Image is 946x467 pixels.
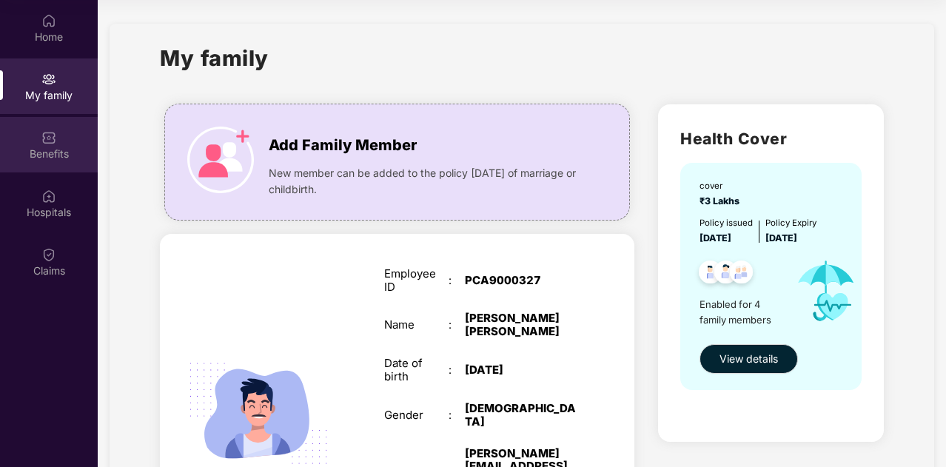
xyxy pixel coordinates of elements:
[384,357,449,383] div: Date of birth
[465,402,577,429] div: [DEMOGRAPHIC_DATA]
[41,130,56,145] img: svg+xml;base64,PHN2ZyBpZD0iQmVuZWZpdHMiIHhtbG5zPSJodHRwOi8vd3d3LnczLm9yZy8yMDAwL3N2ZyIgd2lkdGg9Ij...
[160,41,269,75] h1: My family
[41,13,56,28] img: svg+xml;base64,PHN2ZyBpZD0iSG9tZSIgeG1sbnM9Imh0dHA6Ly93d3cudzMub3JnLzIwMDAvc3ZnIiB3aWR0aD0iMjAiIG...
[41,189,56,204] img: svg+xml;base64,PHN2ZyBpZD0iSG9zcGl0YWxzIiB4bWxucz0iaHR0cDovL3d3dy53My5vcmcvMjAwMC9zdmciIHdpZHRoPS...
[708,256,744,292] img: svg+xml;base64,PHN2ZyB4bWxucz0iaHR0cDovL3d3dy53My5vcmcvMjAwMC9zdmciIHdpZHRoPSI0OC45NDMiIGhlaWdodD...
[384,267,449,294] div: Employee ID
[384,409,449,422] div: Gender
[765,232,797,243] span: [DATE]
[269,165,583,198] span: New member can be added to the policy [DATE] of marriage or childbirth.
[692,256,728,292] img: svg+xml;base64,PHN2ZyB4bWxucz0iaHR0cDovL3d3dy53My5vcmcvMjAwMC9zdmciIHdpZHRoPSI0OC45NDMiIGhlaWdodD...
[723,256,759,292] img: svg+xml;base64,PHN2ZyB4bWxucz0iaHR0cDovL3d3dy53My5vcmcvMjAwMC9zdmciIHdpZHRoPSI0OC45NDMiIGhlaWdodD...
[680,127,861,151] h2: Health Cover
[785,246,868,337] img: icon
[41,72,56,87] img: svg+xml;base64,PHN2ZyB3aWR0aD0iMjAiIGhlaWdodD0iMjAiIHZpZXdCb3g9IjAgMCAyMCAyMCIgZmlsbD0ibm9uZSIgeG...
[187,127,254,193] img: icon
[41,247,56,262] img: svg+xml;base64,PHN2ZyBpZD0iQ2xhaW0iIHhtbG5zPSJodHRwOi8vd3d3LnczLm9yZy8yMDAwL3N2ZyIgd2lkdGg9IjIwIi...
[449,409,465,422] div: :
[700,216,753,229] div: Policy issued
[700,344,798,374] button: View details
[449,274,465,287] div: :
[269,134,417,157] span: Add Family Member
[465,363,577,377] div: [DATE]
[765,216,816,229] div: Policy Expiry
[700,179,744,192] div: cover
[700,297,785,327] span: Enabled for 4 family members
[465,274,577,287] div: PCA9000327
[449,318,465,332] div: :
[700,195,744,206] span: ₹3 Lakhs
[719,351,778,367] span: View details
[465,312,577,338] div: [PERSON_NAME] [PERSON_NAME]
[700,232,731,243] span: [DATE]
[384,318,449,332] div: Name
[449,363,465,377] div: :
